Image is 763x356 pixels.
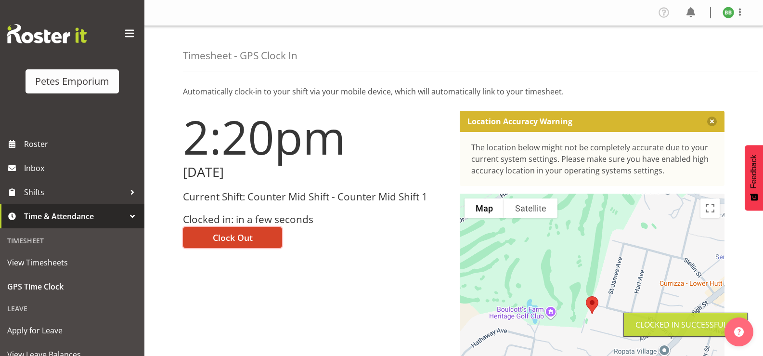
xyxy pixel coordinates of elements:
span: Inbox [24,161,140,175]
a: GPS Time Clock [2,275,142,299]
p: Automatically clock-in to your shift via your mobile device, which will automatically link to you... [183,86,724,97]
img: Rosterit website logo [7,24,87,43]
div: Petes Emporium [35,74,109,89]
a: Apply for Leave [2,318,142,343]
span: Feedback [750,155,758,188]
img: beena-bist9974.jpg [723,7,734,18]
h3: Current Shift: Counter Mid Shift - Counter Mid Shift 1 [183,191,448,202]
button: Clock Out [183,227,282,248]
button: Show street map [465,198,504,218]
a: View Timesheets [2,251,142,275]
button: Show satellite imagery [504,198,557,218]
button: Toggle fullscreen view [700,198,720,218]
span: Time & Attendance [24,209,125,224]
h2: [DATE] [183,165,448,180]
button: Close message [707,117,717,126]
span: GPS Time Clock [7,279,137,294]
h4: Timesheet - GPS Clock In [183,50,297,61]
h1: 2:20pm [183,111,448,163]
img: help-xxl-2.png [734,327,744,337]
div: The location below might not be completely accurate due to your current system settings. Please m... [471,142,713,176]
div: Timesheet [2,231,142,251]
span: Roster [24,137,140,151]
span: Apply for Leave [7,323,137,338]
div: Leave [2,299,142,318]
div: Clocked in Successfully [635,319,736,330]
button: Feedback - Show survey [745,145,763,211]
span: Shifts [24,185,125,199]
span: Clock Out [213,231,253,244]
p: Location Accuracy Warning [467,117,572,126]
span: View Timesheets [7,255,137,270]
h3: Clocked in: in a few seconds [183,214,448,225]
